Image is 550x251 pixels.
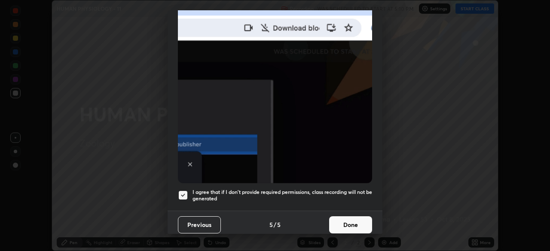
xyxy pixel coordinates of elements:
[329,216,372,233] button: Done
[269,220,273,229] h4: 5
[192,189,372,202] h5: I agree that if I don't provide required permissions, class recording will not be generated
[178,216,221,233] button: Previous
[277,220,281,229] h4: 5
[274,220,276,229] h4: /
